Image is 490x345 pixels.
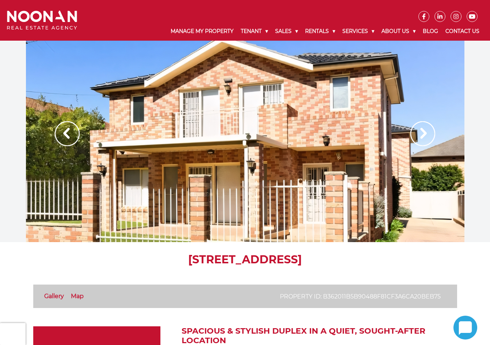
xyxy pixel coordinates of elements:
img: Arrow slider [55,121,80,146]
a: Blog [419,22,442,41]
a: Rentals [301,22,339,41]
a: Tenant [237,22,271,41]
a: Sales [271,22,301,41]
a: Map [71,293,84,300]
a: Services [339,22,378,41]
h1: [STREET_ADDRESS] [33,253,457,266]
a: About Us [378,22,419,41]
a: Manage My Property [167,22,237,41]
a: Gallery [44,293,64,300]
p: Property ID: b362011b5b90488f81cf3a6ca20beb75 [280,292,441,301]
a: Contact Us [442,22,483,41]
img: Noonan Real Estate Agency [7,11,77,30]
img: Arrow slider [410,121,435,146]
